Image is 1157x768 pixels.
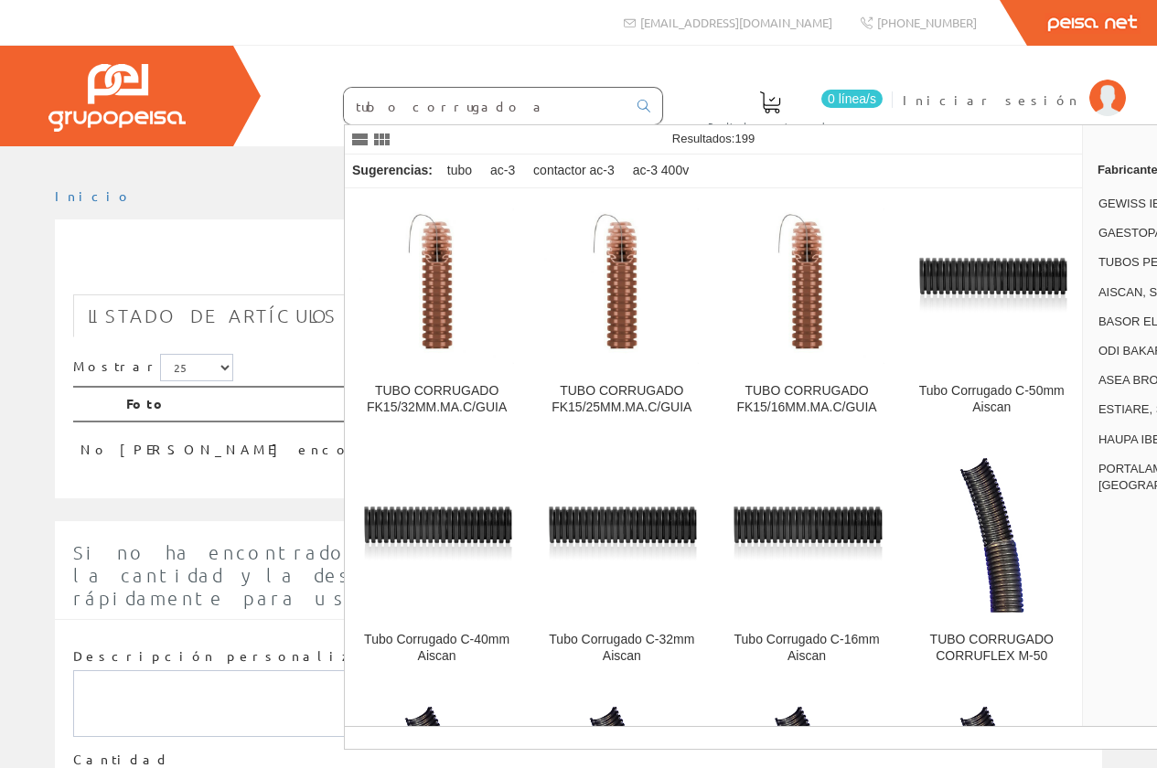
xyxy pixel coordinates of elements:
img: TUBO CORRUGADO FK15/32MM.MA.C/GUIA [359,208,514,363]
a: TUBO CORRUGADO CORRUFLEX M-50 TUBO CORRUGADO CORRUFLEX M-50 [900,438,1084,686]
img: TUBO CORRUGADO FK15/25MM.MA.C/GUIA [544,208,699,363]
a: TUBO CORRUGADO FK15/32MM.MA.C/GUIA TUBO CORRUGADO FK15/32MM.MA.C/GUIA [345,189,529,437]
div: TUBO CORRUGADO FK15/32MM.MA.C/GUIA [359,383,514,416]
a: TUBO CORRUGADO FK15/16MM.MA.C/GUIA TUBO CORRUGADO FK15/16MM.MA.C/GUIA [714,189,898,437]
a: TUBO CORRUGADO FK15/25MM.MA.C/GUIA TUBO CORRUGADO FK15/25MM.MA.C/GUIA [530,189,713,437]
div: ac-3 400v [626,155,696,187]
div: Tubo Corrugado C-40mm Aiscan [359,632,514,665]
div: Tubo Corrugado C-16mm Aiscan [729,632,884,665]
a: Inicio [55,187,133,204]
div: tubo [440,155,479,187]
img: TUBO CORRUGADO CORRUFLEX M-50 [915,458,1069,613]
div: Sugerencias: [345,158,436,184]
img: Tubo Corrugado C-32mm Aiscan [544,495,699,575]
td: No [PERSON_NAME] encontrado artículos, pruebe con otra búsqueda [73,421,991,466]
a: Tubo Corrugado C-50mm Aiscan Tubo Corrugado C-50mm Aiscan [900,189,1084,437]
span: Si no ha encontrado algún artículo en nuestro catálogo introduzca aquí la cantidad y la descripci... [73,541,1074,609]
div: Tubo Corrugado C-50mm Aiscan [915,383,1069,416]
span: 0 línea/s [821,90,883,108]
span: Resultados: [672,132,755,145]
a: Iniciar sesión [903,76,1126,93]
img: Tubo Corrugado C-40mm Aiscan [359,495,514,575]
span: [EMAIL_ADDRESS][DOMAIN_NAME] [640,15,832,30]
h1: tubo corrugado acero [73,249,1084,285]
a: Tubo Corrugado C-40mm Aiscan Tubo Corrugado C-40mm Aiscan [345,438,529,686]
img: Grupo Peisa [48,64,186,132]
label: Descripción personalizada [73,647,398,666]
span: Pedido actual [708,117,832,135]
div: TUBO CORRUGADO FK15/25MM.MA.C/GUIA [544,383,699,416]
div: ac-3 [483,155,522,187]
a: Tubo Corrugado C-16mm Aiscan Tubo Corrugado C-16mm Aiscan [714,438,898,686]
input: Buscar ... [344,88,627,124]
a: Tubo Corrugado C-32mm Aiscan Tubo Corrugado C-32mm Aiscan [530,438,713,686]
span: [PHONE_NUMBER] [877,15,977,30]
img: TUBO CORRUGADO FK15/16MM.MA.C/GUIA [729,208,884,363]
div: Tubo Corrugado C-32mm Aiscan [544,632,699,665]
div: TUBO CORRUGADO FK15/16MM.MA.C/GUIA [729,383,884,416]
div: contactor ac-3 [526,155,622,187]
img: Tubo Corrugado C-50mm Aiscan [915,246,1069,326]
th: Foto [119,387,991,421]
select: Mostrar [160,354,233,381]
label: Mostrar [73,354,233,381]
a: Listado de artículos [73,294,352,337]
span: Iniciar sesión [903,91,1080,109]
div: TUBO CORRUGADO CORRUFLEX M-50 [915,632,1069,665]
span: 199 [734,132,755,145]
img: Tubo Corrugado C-16mm Aiscan [729,495,884,575]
